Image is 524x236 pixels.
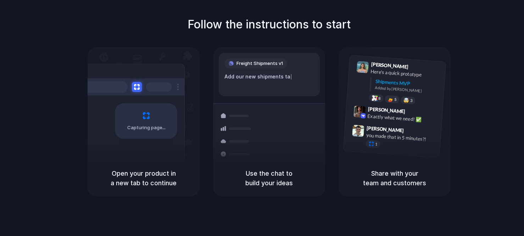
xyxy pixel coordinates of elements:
div: Add our new shipments ta [224,73,314,81]
h1: Follow the instructions to start [188,16,351,33]
span: 1 [375,142,378,146]
div: Added by [PERSON_NAME] [375,85,440,95]
span: | [290,74,292,79]
div: Shipments MVP [375,78,441,89]
span: 8 [378,97,381,100]
span: [PERSON_NAME] [368,105,405,115]
span: 9:47 AM [406,127,420,136]
div: Here's a quick prototype [370,68,441,80]
h5: Share with your team and customers [347,169,442,188]
span: [PERSON_NAME] [367,124,404,135]
div: Exactly what we need! ✅ [367,112,438,125]
span: 3 [410,99,413,103]
span: 9:42 AM [407,109,422,117]
span: Capturing page [127,124,167,131]
span: [PERSON_NAME] [371,60,408,71]
span: Freight Shipments v1 [236,60,283,67]
div: 🤯 [403,98,409,103]
div: you made that in 5 minutes?! [366,131,437,143]
h5: Open your product in a new tab to continue [96,169,191,188]
span: 5 [394,98,397,101]
h5: Use the chat to build your ideas [222,169,317,188]
span: 9:41 AM [411,64,425,72]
